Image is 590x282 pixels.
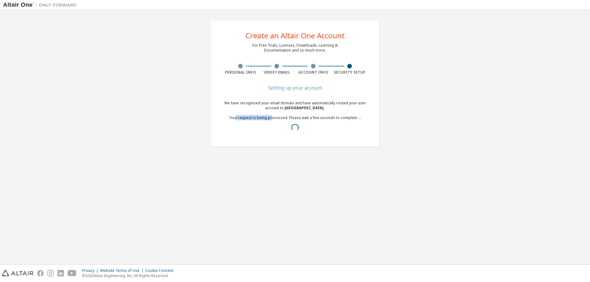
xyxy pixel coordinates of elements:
[100,268,145,273] div: Website Terms of Use
[37,270,44,276] img: facebook.svg
[285,105,325,110] span: [GEOGRAPHIC_DATA] .
[47,270,54,276] img: instagram.svg
[246,32,345,39] div: Create an Altair One Account
[295,70,332,75] div: Account Info
[82,273,177,278] p: © 2025 Altair Engineering, Inc. All Rights Reserved.
[259,70,295,75] div: Verify Email
[57,270,64,276] img: linkedin.svg
[222,70,259,75] div: Personal Info
[252,43,338,53] div: For Free Trials, Licenses, Downloads, Learning & Documentation and so much more.
[145,268,177,273] div: Cookie Consent
[2,270,33,276] img: altair_logo.svg
[3,2,80,8] img: Altair One
[332,70,368,75] div: Security Setup
[68,270,77,276] img: youtube.svg
[222,101,368,135] div: We have recognised your email domain and have automatically routed your user account to Your requ...
[82,268,100,273] div: Privacy
[222,86,368,90] div: Setting up your account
